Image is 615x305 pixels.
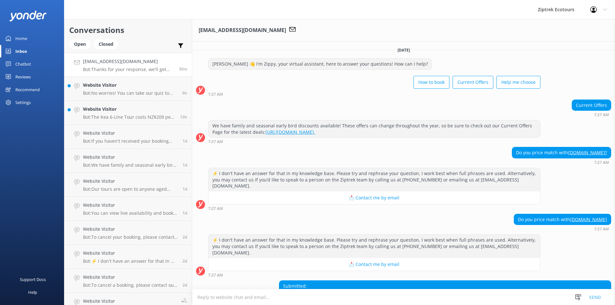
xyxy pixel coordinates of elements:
[572,100,611,111] div: Current Offers
[69,24,187,36] h2: Conversations
[15,32,27,45] div: Home
[183,162,187,168] span: 09:49pm 15-Aug-2025 (UTC +12:00) Pacific/Auckland
[83,274,178,281] h4: Website Visitor
[15,45,27,58] div: Inbox
[15,58,31,70] div: Chatbot
[83,210,178,216] p: Bot: You can view live availability and book your zipline tour online at [URL][DOMAIN_NAME].
[83,282,178,288] p: Bot: To cancel a booking, please contact our friendly Guest Services Team by emailing us at [EMAI...
[64,197,192,221] a: Website VisitorBot:You can view live availability and book your zipline tour online at [URL][DOMA...
[15,83,40,96] div: Recommend
[83,82,177,89] h4: Website Visitor
[594,161,609,165] strong: 7:27 AM
[64,53,192,77] a: [EMAIL_ADDRESS][DOMAIN_NAME]Bot:Thanks for your response, we'll get back to you as soon as we can...
[496,76,540,89] button: Help me choose
[83,298,176,305] h4: Website Visitor
[512,147,611,158] div: Do you price match with
[180,114,187,120] span: 06:58pm 16-Aug-2025 (UTC +12:00) Pacific/Auckland
[208,273,540,277] div: 07:27am 17-Aug-2025 (UTC +12:00) Pacific/Auckland
[83,178,178,185] h4: Website Visitor
[514,214,611,225] div: Do you price match with
[83,67,174,72] p: Bot: Thanks for your response, we'll get back to you as soon as we can during opening hours.
[208,92,540,96] div: 07:27am 17-Aug-2025 (UTC +12:00) Pacific/Auckland
[208,207,223,211] strong: 7:27 AM
[179,66,187,72] span: 07:28am 17-Aug-2025 (UTC +12:00) Pacific/Auckland
[64,77,192,101] a: Website VisitorBot:No worries! You can take our quiz to help choose the best zipline adventure fo...
[209,168,540,191] div: ⚡ I don't have an answer for that in my knowledge base. Please try and rephrase your question, I ...
[183,234,187,240] span: 02:28am 15-Aug-2025 (UTC +12:00) Pacific/Auckland
[83,162,178,168] p: Bot: We have family and seasonal early bird discounts available, and they can change throughout t...
[514,227,611,231] div: 07:27am 17-Aug-2025 (UTC +12:00) Pacific/Auckland
[183,282,187,288] span: 05:54pm 14-Aug-2025 (UTC +12:00) Pacific/Auckland
[83,114,175,120] p: Bot: The Kea 6-Line Tour costs NZ$209 per adult and NZ$169 per youth (6-14 years). For 4 adults a...
[83,226,178,233] h4: Website Visitor
[94,40,121,47] a: Closed
[182,90,187,96] span: 01:28am 17-Aug-2025 (UTC +12:00) Pacific/Auckland
[594,113,609,117] strong: 7:27 AM
[208,206,540,211] div: 07:27am 17-Aug-2025 (UTC +12:00) Pacific/Auckland
[83,90,177,96] p: Bot: No worries! You can take our quiz to help choose the best zipline adventure for you at [URL]...
[594,227,609,231] strong: 7:27 AM
[83,130,178,137] h4: Website Visitor
[183,258,187,264] span: 10:08pm 14-Aug-2025 (UTC +12:00) Pacific/Auckland
[183,186,187,192] span: 08:15pm 15-Aug-2025 (UTC +12:00) Pacific/Auckland
[83,258,178,264] p: Bot: ⚡ I don't have an answer for that in my knowledge base. Please try and rephrase your questio...
[64,101,192,125] a: Website VisitorBot:The Kea 6-Line Tour costs NZ$209 per adult and NZ$169 per youth (6-14 years). ...
[83,106,175,113] h4: Website Visitor
[64,149,192,173] a: Website VisitorBot:We have family and seasonal early bird discounts available, and they can chang...
[83,58,174,65] h4: [EMAIL_ADDRESS][DOMAIN_NAME]
[209,235,540,258] div: ⚡ I don't have an answer for that in my knowledge base. Please try and rephrase your question, I ...
[183,138,187,144] span: 10:16pm 15-Aug-2025 (UTC +12:00) Pacific/Auckland
[453,76,493,89] button: Current Offers
[209,258,540,271] button: 📩 Contact me by email
[208,273,223,277] strong: 7:27 AM
[568,149,607,156] a: [DOMAIN_NAME]?
[209,59,432,69] div: [PERSON_NAME] 👋 I'm Zippy, your virtual assistant, here to answer your questions! How can I help?
[83,154,178,161] h4: Website Visitor
[64,125,192,149] a: Website VisitorBot:If you haven't received your booking confirmation, please check your spam or p...
[69,40,94,47] a: Open
[572,112,611,117] div: 07:27am 17-Aug-2025 (UTC +12:00) Pacific/Auckland
[15,70,31,83] div: Reviews
[64,245,192,269] a: Website VisitorBot:⚡ I don't have an answer for that in my knowledge base. Please try and rephras...
[94,39,118,49] div: Closed
[183,210,187,216] span: 10:58am 15-Aug-2025 (UTC +12:00) Pacific/Auckland
[64,269,192,293] a: Website VisitorBot:To cancel a booking, please contact our friendly Guest Services Team by emaili...
[394,47,414,53] span: [DATE]
[266,129,315,135] a: [URL][DOMAIN_NAME].
[512,160,611,165] div: 07:27am 17-Aug-2025 (UTC +12:00) Pacific/Auckland
[83,186,178,192] p: Bot: Our tours are open to anyone aged [DEMOGRAPHIC_DATA] and up! Kids aged [DEMOGRAPHIC_DATA] ne...
[208,92,223,96] strong: 7:27 AM
[83,138,178,144] p: Bot: If you haven't received your booking confirmation, please check your spam or promotions fold...
[28,286,37,299] div: Help
[199,26,286,35] h3: [EMAIL_ADDRESS][DOMAIN_NAME]
[83,234,178,240] p: Bot: To cancel your booking, please contact our friendly Guest Services Team by emailing us at [E...
[570,216,607,222] a: [DOMAIN_NAME]
[20,273,46,286] div: Support Docs
[69,39,91,49] div: Open
[83,202,178,209] h4: Website Visitor
[83,250,178,257] h4: Website Visitor
[15,96,31,109] div: Settings
[209,120,540,137] div: We have family and seasonal early bird discounts available! These offers can change throughout th...
[64,173,192,197] a: Website VisitorBot:Our tours are open to anyone aged [DEMOGRAPHIC_DATA] and up! Kids aged [DEMOGR...
[208,140,223,144] strong: 7:27 AM
[208,139,540,144] div: 07:27am 17-Aug-2025 (UTC +12:00) Pacific/Auckland
[414,76,449,89] button: How to book
[209,191,540,204] button: 📩 Contact me by email
[10,11,46,21] img: yonder-white-logo.png
[64,221,192,245] a: Website VisitorBot:To cancel your booking, please contact our friendly Guest Services Team by ema...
